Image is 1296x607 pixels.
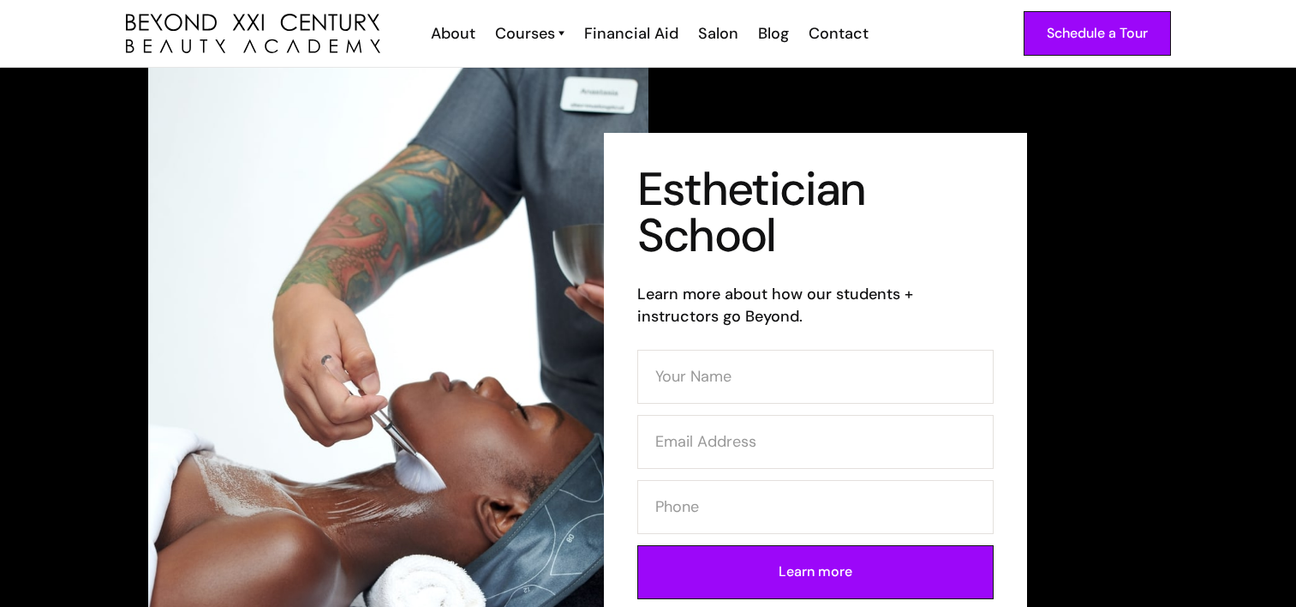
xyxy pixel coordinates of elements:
[637,350,994,404] input: Your Name
[637,480,994,534] input: Phone
[420,22,484,45] a: About
[495,22,564,45] a: Courses
[573,22,687,45] a: Financial Aid
[637,283,994,328] h6: Learn more about how our students + instructors go Beyond.
[758,22,789,45] div: Blog
[698,22,738,45] div: Salon
[687,22,747,45] a: Salon
[431,22,475,45] div: About
[126,14,380,54] a: home
[584,22,678,45] div: Financial Aid
[637,545,994,599] input: Learn more
[637,166,994,259] h1: Esthetician School
[797,22,877,45] a: Contact
[747,22,797,45] a: Blog
[1047,22,1148,45] div: Schedule a Tour
[1024,11,1171,56] a: Schedule a Tour
[809,22,869,45] div: Contact
[126,14,380,54] img: beyond 21st century beauty academy logo
[637,415,994,469] input: Email Address
[495,22,555,45] div: Courses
